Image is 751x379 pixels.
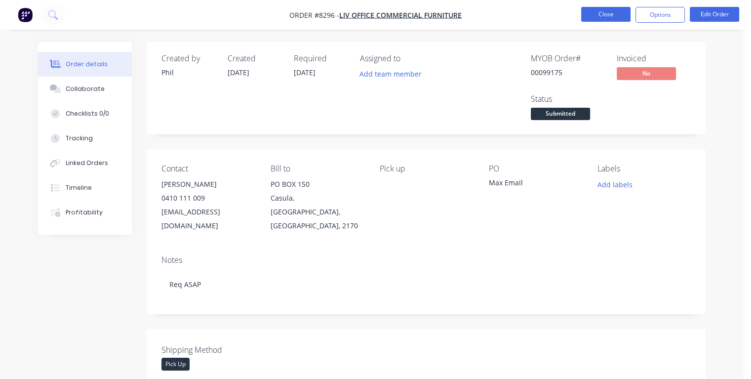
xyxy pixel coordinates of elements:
[531,94,605,104] div: Status
[66,109,109,118] div: Checklists 0/0
[531,67,605,78] div: 00099175
[66,60,108,69] div: Order details
[161,177,255,191] div: [PERSON_NAME]
[18,7,33,22] img: Factory
[161,205,255,233] div: [EMAIL_ADDRESS][DOMAIN_NAME]
[294,68,316,77] span: [DATE]
[339,10,462,20] a: Liv Office Commercial Furniture
[161,67,216,78] div: Phil
[488,164,582,173] div: PO
[360,67,427,81] button: Add team member
[531,108,590,123] button: Submitted
[271,164,364,173] div: Bill to
[161,54,216,63] div: Created by
[38,200,132,225] button: Profitability
[161,255,691,265] div: Notes
[228,54,282,63] div: Created
[38,52,132,77] button: Order details
[360,54,459,63] div: Assigned to
[531,54,605,63] div: MYOB Order #
[690,7,739,22] button: Edit Order
[38,77,132,101] button: Collaborate
[597,164,691,173] div: Labels
[38,101,132,126] button: Checklists 0/0
[161,344,285,356] label: Shipping Method
[66,183,92,192] div: Timeline
[488,177,582,191] div: Max Email
[271,177,364,191] div: PO BOX 150
[38,175,132,200] button: Timeline
[271,177,364,233] div: PO BOX 150Casula, [GEOGRAPHIC_DATA], [GEOGRAPHIC_DATA], 2170
[66,159,108,168] div: Linked Orders
[289,10,339,20] span: Order #8296 -
[38,126,132,151] button: Tracking
[355,67,427,81] button: Add team member
[161,177,255,233] div: [PERSON_NAME]0410 111 009[EMAIL_ADDRESS][DOMAIN_NAME]
[66,208,103,217] div: Profitability
[581,7,631,22] button: Close
[531,108,590,120] span: Submitted
[592,177,637,191] button: Add labels
[161,164,255,173] div: Contact
[294,54,348,63] div: Required
[271,191,364,233] div: Casula, [GEOGRAPHIC_DATA], [GEOGRAPHIC_DATA], 2170
[617,54,691,63] div: Invoiced
[617,67,676,80] span: No
[161,191,255,205] div: 0410 111 009
[380,164,473,173] div: Pick up
[161,358,190,371] div: Pick Up
[635,7,685,23] button: Options
[66,84,105,93] div: Collaborate
[161,269,691,299] div: Req ASAP
[228,68,249,77] span: [DATE]
[38,151,132,175] button: Linked Orders
[66,134,93,143] div: Tracking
